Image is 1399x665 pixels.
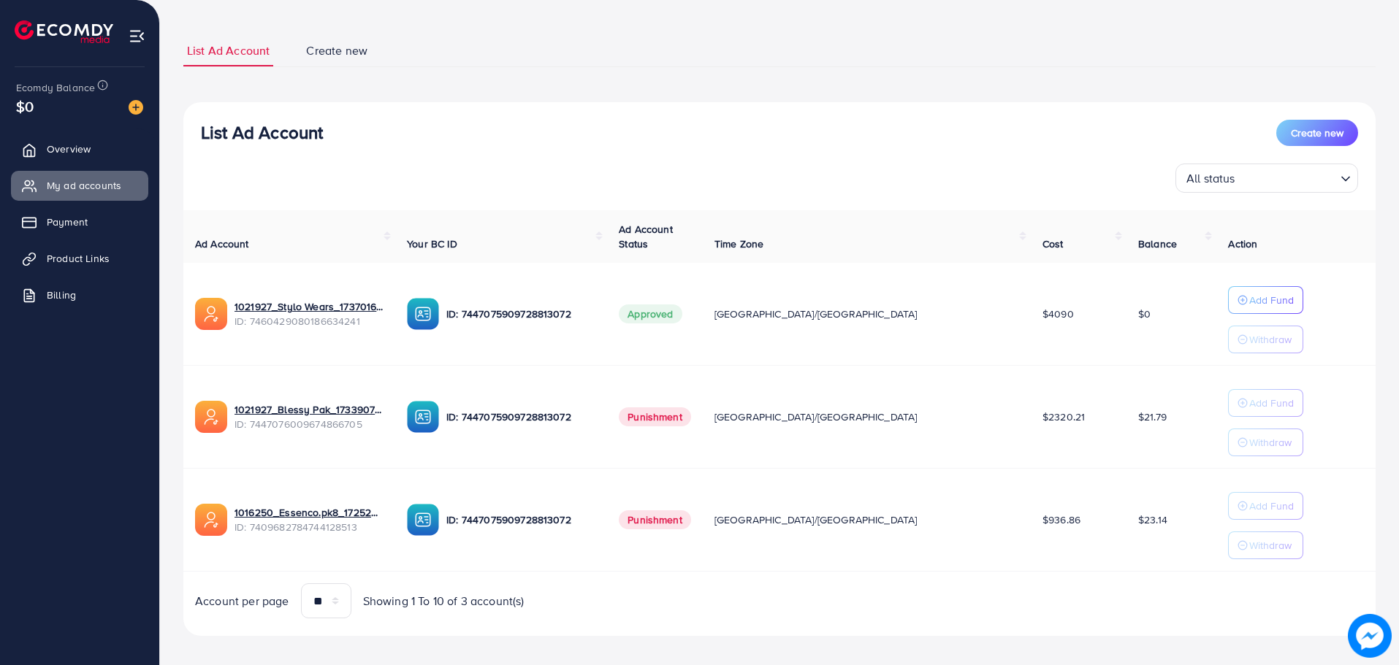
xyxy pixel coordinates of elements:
[1042,512,1080,527] span: $936.86
[1042,410,1085,424] span: $2320.21
[1276,120,1358,146] button: Create new
[1042,237,1064,251] span: Cost
[619,304,682,323] span: Approved
[714,307,918,321] span: [GEOGRAPHIC_DATA]/[GEOGRAPHIC_DATA]
[1240,165,1335,189] input: Search for option
[1228,531,1303,559] button: Withdraw
[714,237,763,251] span: Time Zone
[407,401,439,433] img: ic-ba-acc.ded83a64.svg
[47,142,91,156] span: Overview
[1228,286,1303,314] button: Add Fund
[11,280,148,310] a: Billing
[201,122,323,143] h3: List Ad Account
[1138,512,1167,527] span: $23.14
[1291,126,1343,140] span: Create new
[1228,492,1303,520] button: Add Fund
[235,402,384,432] div: <span class='underline'>1021927_Blessy Pak_1733907511812</span></br>7447076009674866705
[1249,497,1294,515] p: Add Fund
[187,42,270,59] span: List Ad Account
[1042,307,1074,321] span: $4090
[16,80,95,95] span: Ecomdy Balance
[195,593,289,610] span: Account per page
[363,593,525,610] span: Showing 1 To 10 of 3 account(s)
[407,298,439,330] img: ic-ba-acc.ded83a64.svg
[235,505,384,535] div: <span class='underline'>1016250_Essenco.pk8_1725201216863</span></br>7409682784744128513
[1138,237,1177,251] span: Balance
[446,305,595,323] p: ID: 7447075909728813072
[195,504,227,536] img: ic-ads-acc.e4c84228.svg
[16,96,34,117] span: $0
[619,407,691,426] span: Punishment
[1249,291,1294,309] p: Add Fund
[1249,331,1292,348] p: Withdraw
[1228,428,1303,456] button: Withdraw
[407,504,439,536] img: ic-ba-acc.ded83a64.svg
[235,299,384,329] div: <span class='underline'>1021927_Stylo Wears_1737016512530</span></br>7460429080186634241
[11,171,148,200] a: My ad accounts
[1249,537,1292,554] p: Withdraw
[1228,237,1257,251] span: Action
[47,178,121,193] span: My ad accounts
[1249,434,1292,451] p: Withdraw
[714,512,918,527] span: [GEOGRAPHIC_DATA]/[GEOGRAPHIC_DATA]
[11,134,148,164] a: Overview
[1228,389,1303,417] button: Add Fund
[619,222,673,251] span: Ad Account Status
[1183,168,1238,189] span: All status
[407,237,457,251] span: Your BC ID
[235,402,384,417] a: 1021927_Blessy Pak_1733907511812
[235,314,384,328] span: ID: 7460429080186634241
[235,417,384,431] span: ID: 7447076009674866705
[1228,326,1303,353] button: Withdraw
[306,42,367,59] span: Create new
[47,288,76,302] span: Billing
[195,298,227,330] img: ic-ads-acc.e4c84228.svg
[446,511,595,528] p: ID: 7447075909728813072
[446,408,595,426] p: ID: 7447075909728813072
[235,520,384,534] span: ID: 7409682784744128513
[11,244,148,273] a: Product Links
[195,401,227,433] img: ic-ads-acc.e4c84228.svg
[11,207,148,237] a: Payment
[1138,410,1167,424] span: $21.79
[619,510,691,529] span: Punishment
[129,28,145,45] img: menu
[47,251,110,266] span: Product Links
[1348,614,1392,658] img: image
[714,410,918,424] span: [GEOGRAPHIC_DATA]/[GEOGRAPHIC_DATA]
[1138,307,1151,321] span: $0
[1249,394,1294,412] p: Add Fund
[195,237,249,251] span: Ad Account
[47,215,88,229] span: Payment
[15,20,113,43] img: logo
[129,100,143,115] img: image
[1175,164,1358,193] div: Search for option
[235,505,384,520] a: 1016250_Essenco.pk8_1725201216863
[235,299,384,314] a: 1021927_Stylo Wears_1737016512530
